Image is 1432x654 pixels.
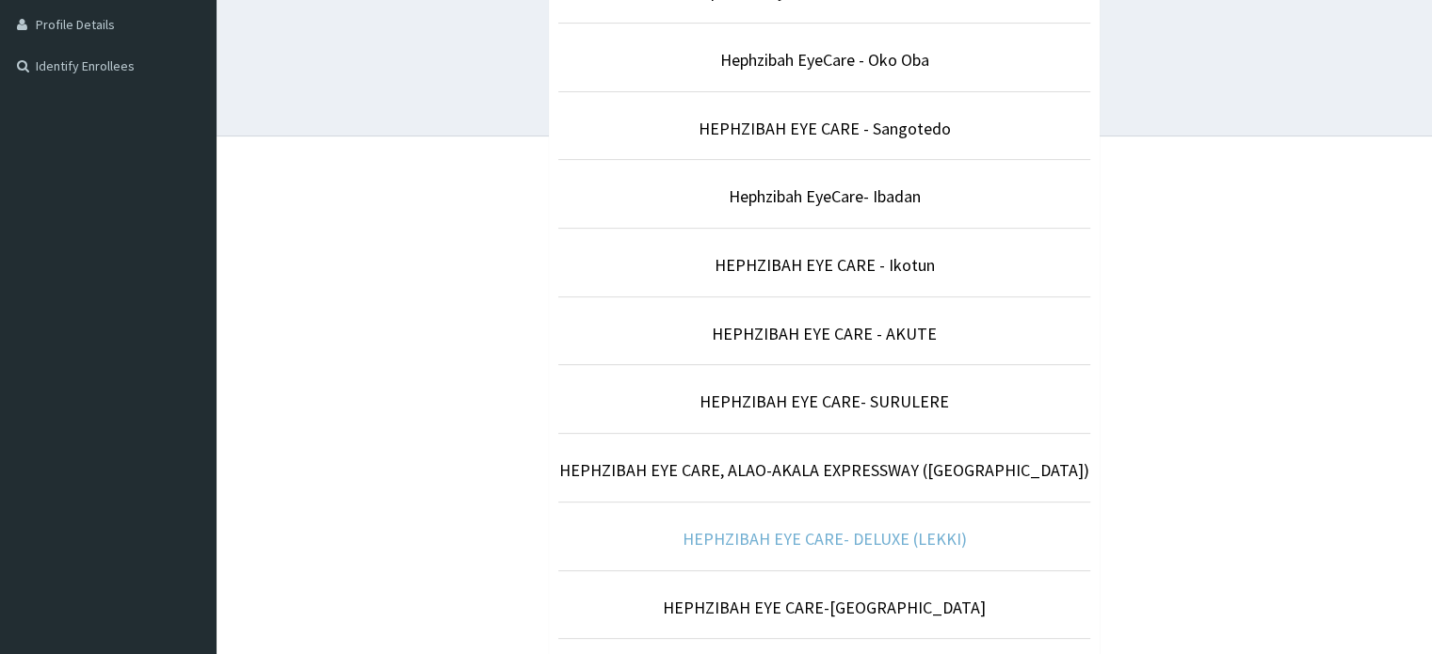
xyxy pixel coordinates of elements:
[715,254,935,276] a: HEPHZIBAH EYE CARE - Ikotun
[720,49,929,71] a: Hephzibah EyeCare - Oko Oba
[559,459,1089,481] a: HEPHZIBAH EYE CARE, ALAO-AKALA EXPRESSWAY ([GEOGRAPHIC_DATA])
[683,528,967,550] a: HEPHZIBAH EYE CARE- DELUXE (LEKKI)
[729,185,921,207] a: Hephzibah EyeCare- Ibadan
[712,323,937,344] a: HEPHZIBAH EYE CARE - AKUTE
[699,118,951,139] a: HEPHZIBAH EYE CARE - Sangotedo
[700,391,949,412] a: HEPHZIBAH EYE CARE- SURULERE
[663,597,986,618] a: HEPHZIBAH EYE CARE-[GEOGRAPHIC_DATA]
